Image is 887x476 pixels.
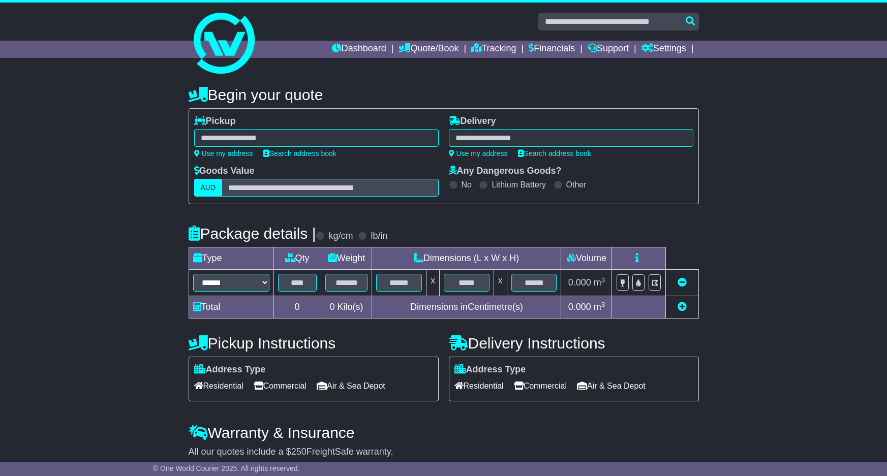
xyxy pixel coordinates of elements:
td: Dimensions (L x W x H) [372,247,561,270]
label: Address Type [194,364,266,375]
div: All our quotes include a $ FreightSafe warranty. [189,447,699,458]
td: x [494,270,507,296]
span: 250 [291,447,307,457]
td: Weight [321,247,372,270]
a: Quote/Book [399,41,458,58]
span: 0.000 [568,302,591,312]
label: Pickup [194,116,236,127]
h4: Delivery Instructions [449,335,699,352]
label: No [462,180,472,189]
span: © One World Courier 2025. All rights reserved. [153,464,300,472]
span: Commercial [254,378,307,394]
span: 0 [329,302,334,312]
span: Air & Sea Depot [577,378,646,394]
span: Air & Sea Depot [317,378,385,394]
label: AUD [194,179,223,197]
span: Commercial [514,378,567,394]
h4: Pickup Instructions [189,335,439,352]
a: Use my address [449,149,508,157]
h4: Warranty & Insurance [189,424,699,441]
span: 0.000 [568,277,591,288]
a: Remove this item [678,277,687,288]
td: Qty [273,247,321,270]
a: Support [588,41,629,58]
td: Type [189,247,273,270]
a: Search address book [518,149,591,157]
a: Tracking [471,41,516,58]
span: Residential [194,378,243,394]
span: m [594,302,605,312]
a: Financials [529,41,575,58]
sup: 3 [601,276,605,284]
td: Kilo(s) [321,296,372,319]
a: Add new item [678,302,687,312]
label: Goods Value [194,166,255,177]
span: m [594,277,605,288]
h4: Package details | [189,225,316,242]
a: Settings [641,41,686,58]
label: Other [566,180,587,189]
a: Search address book [263,149,337,157]
label: Lithium Battery [492,180,546,189]
a: Dashboard [332,41,386,58]
label: Delivery [449,116,496,127]
td: 0 [273,296,321,319]
td: Total [189,296,273,319]
label: lb/in [371,231,387,242]
td: x [426,270,440,296]
label: kg/cm [328,231,353,242]
a: Use my address [194,149,253,157]
td: Volume [561,247,612,270]
td: Dimensions in Centimetre(s) [372,296,561,319]
label: Address Type [454,364,526,375]
sup: 3 [601,301,605,308]
label: Any Dangerous Goods? [449,166,562,177]
h4: Begin your quote [189,86,699,103]
span: Residential [454,378,504,394]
